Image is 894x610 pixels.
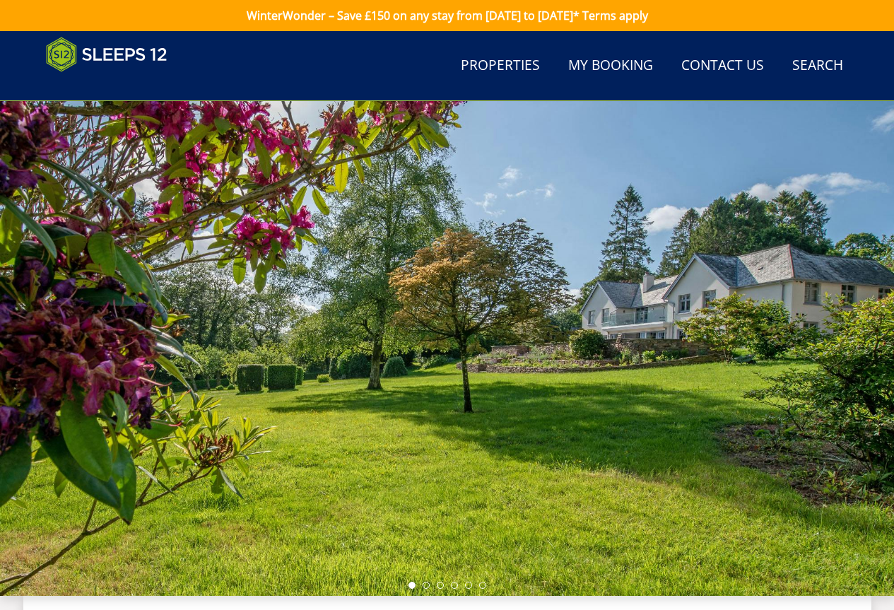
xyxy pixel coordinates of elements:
[39,81,187,93] iframe: Customer reviews powered by Trustpilot
[455,50,546,82] a: Properties
[563,50,659,82] a: My Booking
[676,50,770,82] a: Contact Us
[787,50,849,82] a: Search
[46,37,167,72] img: Sleeps 12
